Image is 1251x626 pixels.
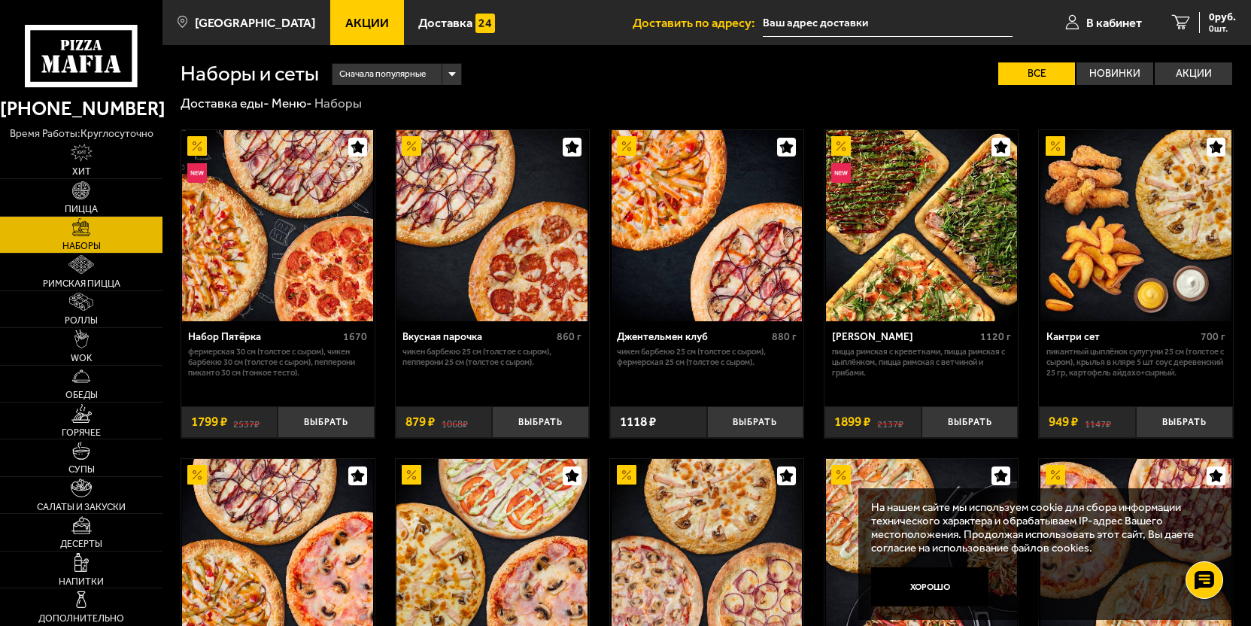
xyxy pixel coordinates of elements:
[1046,465,1065,485] img: Акционный
[832,347,1011,378] p: Пицца Римская с креветками, Пицца Римская с цыплёнком, Пицца Римская с ветчиной и грибами.
[1155,62,1231,85] label: Акции
[68,465,95,474] span: Супы
[345,17,389,29] span: Акции
[617,136,636,156] img: Акционный
[187,136,207,156] img: Акционный
[60,539,102,549] span: Десерты
[62,428,101,437] span: Горячее
[557,330,581,343] span: 860 г
[181,63,319,84] h1: Наборы и сеты
[612,130,803,321] img: Джентельмен клуб
[272,96,312,111] a: Меню-
[826,130,1017,321] img: Мама Миа
[195,17,315,29] span: [GEOGRAPHIC_DATA]
[824,130,1018,321] a: АкционныйНовинкаМама Миа
[1085,415,1111,428] s: 1147 ₽
[396,130,589,321] a: АкционныйВкусная парочка
[1209,12,1236,23] span: 0 руб.
[43,279,120,288] span: Римская пицца
[278,406,375,438] button: Выбрать
[343,330,367,343] span: 1670
[871,567,988,606] button: Хорошо
[1136,406,1233,438] button: Выбрать
[617,347,796,368] p: Чикен Барбекю 25 см (толстое с сыром), Фермерская 25 см (толстое с сыром).
[187,465,207,485] img: Акционный
[59,577,104,586] span: Напитки
[633,17,763,29] span: Доставить по адресу:
[188,347,367,378] p: Фермерская 30 см (толстое с сыром), Чикен Барбекю 30 см (толстое с сыром), Пепперони Пиканто 30 с...
[1046,331,1197,344] div: Кантри сет
[314,95,362,112] div: Наборы
[998,62,1075,85] label: Все
[831,136,851,156] img: Акционный
[772,330,797,343] span: 880 г
[834,415,870,428] span: 1899 ₽
[402,331,553,344] div: Вкусная парочка
[1209,24,1236,33] span: 0 шт.
[620,415,656,428] span: 1118 ₽
[188,331,339,344] div: Набор Пятёрка
[877,415,903,428] s: 2137 ₽
[396,130,588,321] img: Вкусная парочка
[402,465,421,485] img: Акционный
[610,130,803,321] a: АкционныйДжентельмен клуб
[707,406,804,438] button: Выбрать
[1040,130,1231,321] img: Кантри сет
[71,354,93,363] span: WOK
[187,163,207,183] img: Новинка
[233,415,260,428] s: 2537 ₽
[492,406,589,438] button: Выбрать
[871,501,1211,555] p: На нашем сайте мы используем cookie для сбора информации технического характера и обрабатываем IP...
[763,9,1013,37] input: Ваш адрес доставки
[980,330,1011,343] span: 1120 г
[1046,347,1225,378] p: Пикантный цыплёнок сулугуни 25 см (толстое с сыром), крылья в кляре 5 шт соус деревенский 25 гр, ...
[1076,62,1153,85] label: Новинки
[922,406,1019,438] button: Выбрать
[65,205,98,214] span: Пицца
[831,163,851,183] img: Новинка
[191,415,227,428] span: 1799 ₽
[1039,130,1232,321] a: АкционныйКантри сет
[1201,330,1225,343] span: 700 г
[1046,136,1065,156] img: Акционный
[402,136,421,156] img: Акционный
[617,465,636,485] img: Акционный
[65,316,98,325] span: Роллы
[1086,17,1142,29] span: В кабинет
[38,614,124,623] span: Дополнительно
[831,465,851,485] img: Акционный
[339,62,426,87] span: Сначала популярные
[62,242,101,251] span: Наборы
[181,130,375,321] a: АкционныйНовинкаНабор Пятёрка
[405,415,435,428] span: 879 ₽
[402,347,581,368] p: Чикен Барбекю 25 см (толстое с сыром), Пепперони 25 см (толстое с сыром).
[617,331,767,344] div: Джентельмен клуб
[65,390,98,400] span: Обеды
[475,14,495,33] img: 15daf4d41897b9f0e9f617042186c801.svg
[832,331,976,344] div: [PERSON_NAME]
[182,130,373,321] img: Набор Пятёрка
[37,503,126,512] span: Салаты и закуски
[418,17,472,29] span: Доставка
[1049,415,1078,428] span: 949 ₽
[442,415,468,428] s: 1068 ₽
[72,167,91,176] span: Хит
[181,96,269,111] a: Доставка еды-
